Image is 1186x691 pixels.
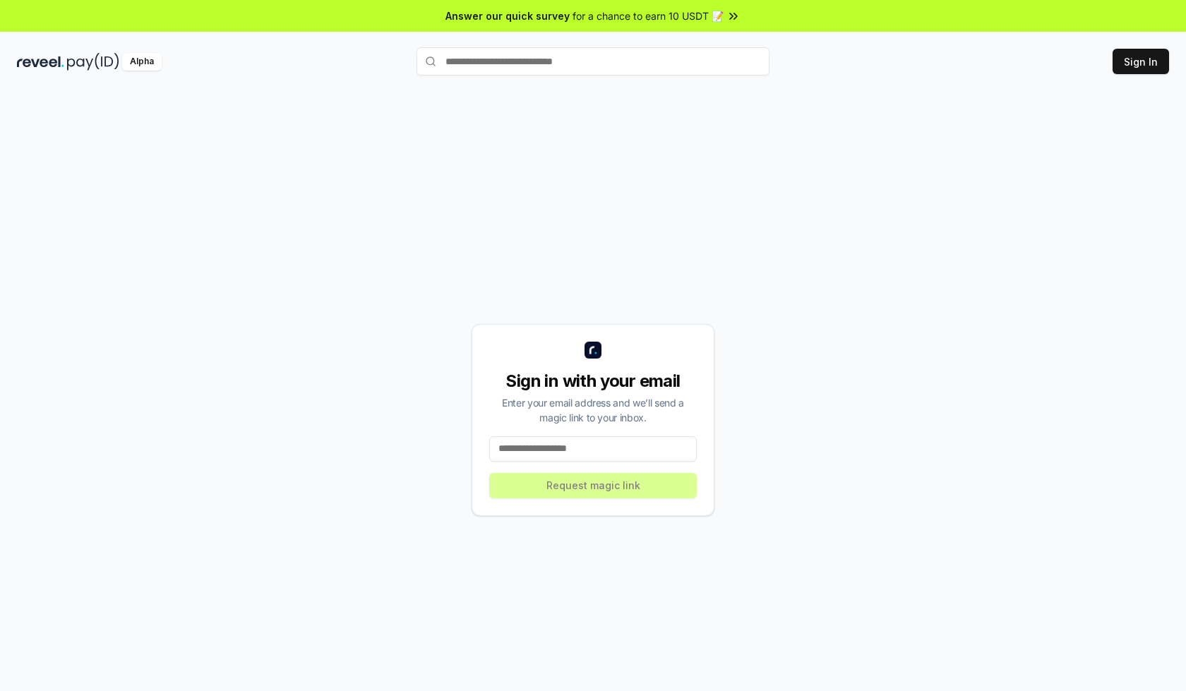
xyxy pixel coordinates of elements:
[67,53,119,71] img: pay_id
[1113,49,1169,74] button: Sign In
[445,8,570,23] span: Answer our quick survey
[489,370,697,392] div: Sign in with your email
[585,342,601,359] img: logo_small
[573,8,724,23] span: for a chance to earn 10 USDT 📝
[489,395,697,425] div: Enter your email address and we’ll send a magic link to your inbox.
[17,53,64,71] img: reveel_dark
[122,53,162,71] div: Alpha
